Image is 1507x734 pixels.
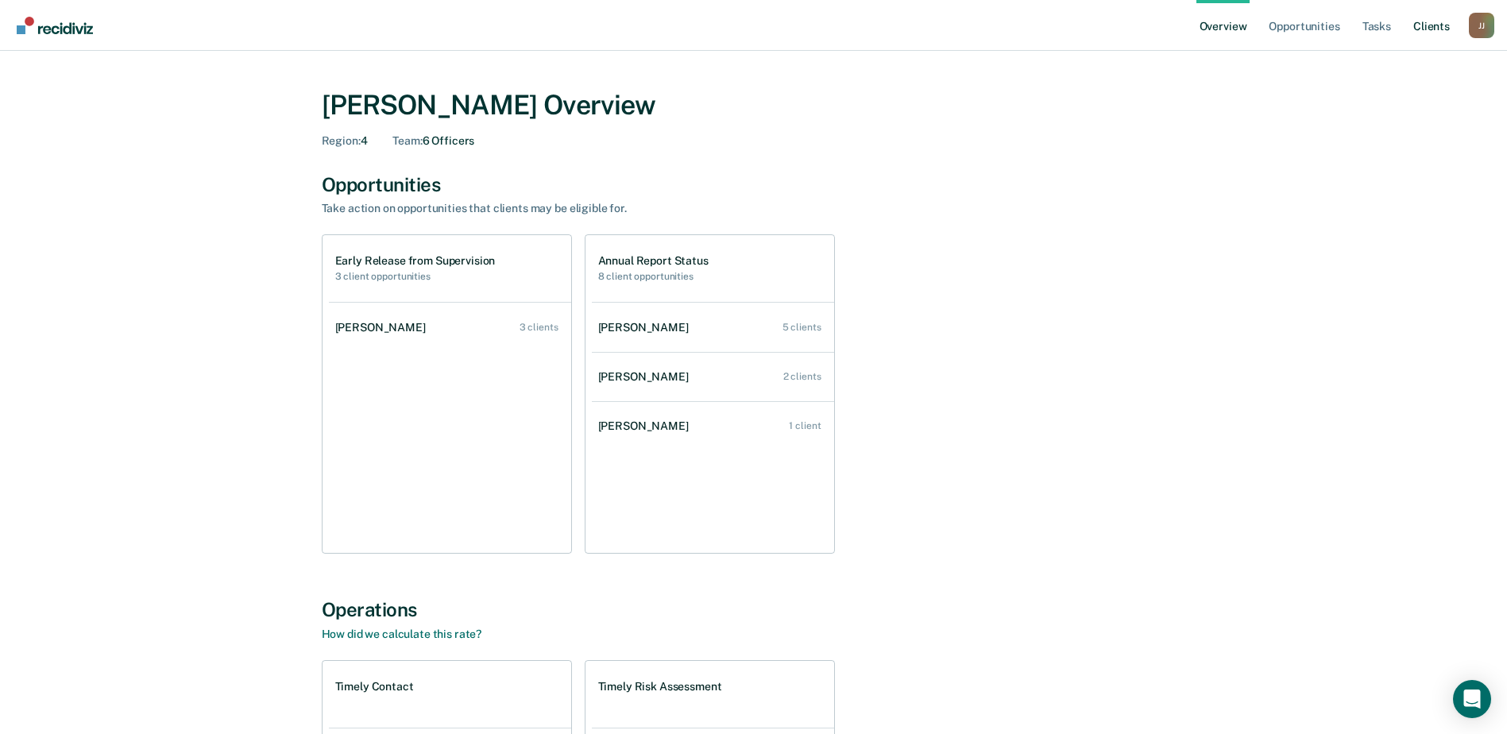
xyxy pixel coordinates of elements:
div: [PERSON_NAME] Overview [322,89,1186,122]
a: How did we calculate this rate? [322,628,482,640]
button: Profile dropdown button [1469,13,1494,38]
div: [PERSON_NAME] [598,419,695,433]
div: [PERSON_NAME] [335,321,432,334]
div: Take action on opportunities that clients may be eligible for. [322,202,878,215]
a: [PERSON_NAME] 3 clients [329,305,571,350]
a: [PERSON_NAME] 2 clients [592,354,834,400]
h2: 8 client opportunities [598,271,709,282]
div: [PERSON_NAME] [598,321,695,334]
a: [PERSON_NAME] 1 client [592,404,834,449]
h1: Early Release from Supervision [335,254,496,268]
span: Team : [392,134,422,147]
div: Open Intercom Messenger [1453,680,1491,718]
div: 1 client [789,420,821,431]
a: [PERSON_NAME] 5 clients [592,305,834,350]
div: 2 clients [783,371,821,382]
img: Recidiviz [17,17,93,34]
div: Operations [322,598,1186,621]
h2: 3 client opportunities [335,271,496,282]
h1: Annual Report Status [598,254,709,268]
div: 4 [322,134,368,148]
div: 6 Officers [392,134,474,148]
div: [PERSON_NAME] [598,370,695,384]
div: 3 clients [520,322,558,333]
div: J J [1469,13,1494,38]
span: Region : [322,134,361,147]
h1: Timely Risk Assessment [598,680,722,693]
div: 5 clients [782,322,821,333]
h1: Timely Contact [335,680,414,693]
div: Opportunities [322,173,1186,196]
